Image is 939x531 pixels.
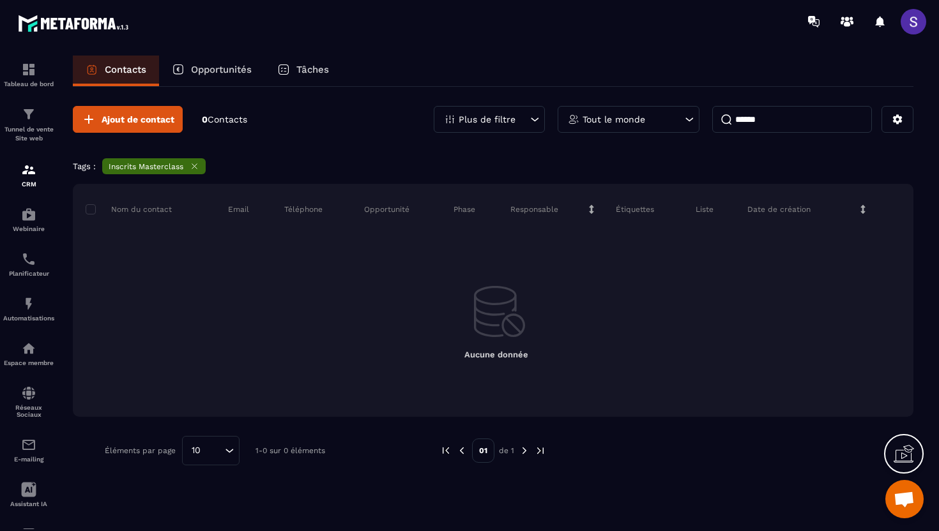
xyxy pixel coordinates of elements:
p: Inscrits Masterclass [109,162,183,171]
p: Tâches [296,64,329,75]
p: Opportunités [191,64,252,75]
span: Ajout de contact [102,113,174,126]
img: prev [456,445,468,456]
p: Éléments par page [105,446,176,455]
p: Tags : [73,161,96,171]
p: Planificateur [3,270,54,277]
img: prev [440,445,452,456]
a: automationsautomationsWebinaire [3,197,54,242]
img: social-network [21,385,36,401]
p: Téléphone [284,204,323,214]
p: Email [228,204,249,214]
p: 1-0 sur 0 éléments [256,446,325,455]
div: Ouvrir le chat [885,480,924,518]
p: Tout le monde [583,115,645,124]
p: de 1 [499,445,514,456]
p: Tableau de bord [3,80,54,87]
button: Ajout de contact [73,106,183,133]
img: email [21,437,36,452]
a: automationsautomationsAutomatisations [3,287,54,331]
p: 0 [202,114,247,126]
a: Contacts [73,56,159,86]
p: Automatisations [3,315,54,322]
span: Contacts [208,114,247,124]
a: social-networksocial-networkRéseaux Sociaux [3,376,54,428]
p: Opportunité [364,204,409,214]
p: 01 [472,438,494,463]
a: Opportunités [159,56,264,86]
p: Étiquettes [616,204,654,214]
img: scheduler [21,251,36,267]
p: Contacts [105,64,146,75]
p: Tunnel de vente Site web [3,125,54,143]
p: Plus de filtre [459,115,515,124]
img: automations [21,207,36,222]
a: Assistant IA [3,472,54,517]
p: Phase [454,204,475,214]
a: automationsautomationsEspace membre [3,331,54,376]
p: E-mailing [3,456,54,463]
img: next [535,445,546,456]
p: Date de création [747,204,811,214]
a: schedulerschedulerPlanificateur [3,242,54,287]
a: formationformationTableau de bord [3,52,54,97]
p: Assistant IA [3,500,54,507]
img: formation [21,162,36,177]
img: automations [21,341,36,356]
p: Réseaux Sociaux [3,404,54,418]
p: Webinaire [3,225,54,232]
img: automations [21,296,36,311]
a: formationformationTunnel de vente Site web [3,97,54,153]
a: formationformationCRM [3,153,54,197]
img: formation [21,107,36,122]
img: logo [18,11,133,35]
span: Aucune donnée [464,350,528,359]
p: Responsable [510,204,558,214]
a: Tâches [264,56,342,86]
p: Liste [696,204,714,214]
a: emailemailE-mailing [3,428,54,472]
img: next [519,445,530,456]
p: CRM [3,181,54,188]
input: Search for option [205,444,222,458]
img: formation [21,62,36,77]
p: Nom du contact [86,204,172,214]
p: Espace membre [3,359,54,366]
div: Search for option [182,436,240,465]
span: 10 [187,444,205,458]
